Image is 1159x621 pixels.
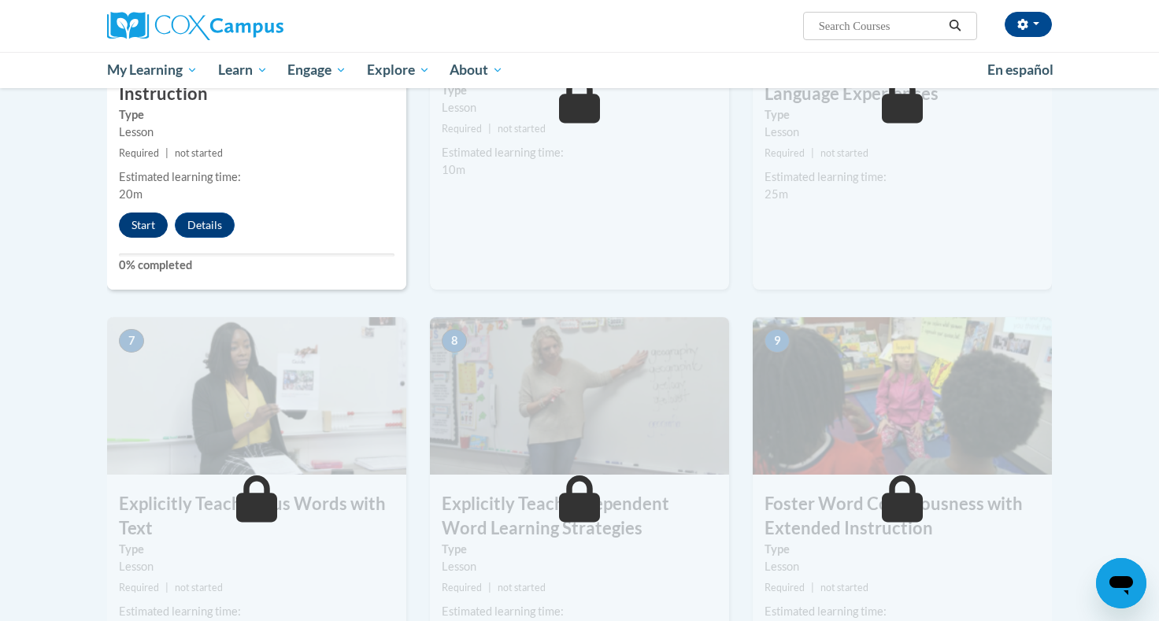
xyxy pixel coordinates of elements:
[218,61,268,79] span: Learn
[765,541,1040,558] label: Type
[977,54,1064,87] a: En español
[165,147,168,159] span: |
[440,52,514,88] a: About
[442,82,717,99] label: Type
[820,582,868,593] span: not started
[765,558,1040,575] div: Lesson
[820,147,868,159] span: not started
[488,582,491,593] span: |
[765,603,1040,620] div: Estimated learning time:
[175,147,223,159] span: not started
[430,317,729,475] img: Course Image
[107,12,283,40] img: Cox Campus
[119,168,394,186] div: Estimated learning time:
[450,61,503,79] span: About
[765,187,788,201] span: 25m
[765,582,805,593] span: Required
[287,61,346,79] span: Engage
[753,492,1052,541] h3: Foster Word Consciousness with Extended Instruction
[765,106,1040,124] label: Type
[107,12,406,40] a: Cox Campus
[765,124,1040,141] div: Lesson
[367,61,430,79] span: Explore
[1096,558,1146,608] iframe: Button to launch messaging window
[119,187,143,201] span: 20m
[165,582,168,593] span: |
[119,329,144,353] span: 7
[811,582,814,593] span: |
[498,582,546,593] span: not started
[442,603,717,620] div: Estimated learning time:
[1005,12,1052,37] button: Account Settings
[488,123,491,135] span: |
[442,582,482,593] span: Required
[83,52,1076,88] div: Main menu
[119,257,394,274] label: 0% completed
[119,541,394,558] label: Type
[765,168,1040,186] div: Estimated learning time:
[175,213,235,238] button: Details
[442,99,717,116] div: Lesson
[357,52,440,88] a: Explore
[442,163,465,176] span: 10m
[107,492,406,541] h3: Explicitly Teach Focus Words with Text
[987,61,1053,78] span: En español
[119,582,159,593] span: Required
[107,317,406,475] img: Course Image
[97,52,208,88] a: My Learning
[119,603,394,620] div: Estimated learning time:
[442,558,717,575] div: Lesson
[208,52,278,88] a: Learn
[430,492,729,541] h3: Explicitly Teach Independent Word Learning Strategies
[817,17,943,35] input: Search Courses
[943,17,967,35] button: Search
[119,558,394,575] div: Lesson
[442,541,717,558] label: Type
[119,106,394,124] label: Type
[811,147,814,159] span: |
[442,144,717,161] div: Estimated learning time:
[442,123,482,135] span: Required
[765,147,805,159] span: Required
[119,124,394,141] div: Lesson
[498,123,546,135] span: not started
[175,582,223,593] span: not started
[442,329,467,353] span: 8
[119,147,159,159] span: Required
[765,329,790,353] span: 9
[753,317,1052,475] img: Course Image
[277,52,357,88] a: Engage
[107,61,198,79] span: My Learning
[119,213,168,238] button: Start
